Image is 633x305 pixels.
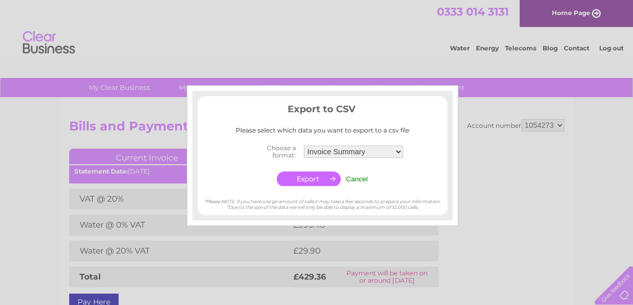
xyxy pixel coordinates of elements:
[71,6,563,50] div: Clear Business is a trading name of Verastar Limited (registered in [GEOGRAPHIC_DATA] No. 3667643...
[198,189,447,210] div: *Please NOTE, if you have a large amount of calls it may take a few seconds to prepare your infor...
[505,44,536,52] a: Telecoms
[450,44,470,52] a: Water
[437,5,509,18] a: 0333 014 3131
[564,44,589,52] a: Contact
[476,44,499,52] a: Energy
[239,141,301,162] th: Choose a format:
[198,127,447,134] div: Please select which data you want to export to a csv file
[542,44,558,52] a: Blog
[599,44,623,52] a: Log out
[346,175,368,183] input: Cancel
[22,27,75,59] img: logo.png
[198,102,447,120] h3: Export to CSV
